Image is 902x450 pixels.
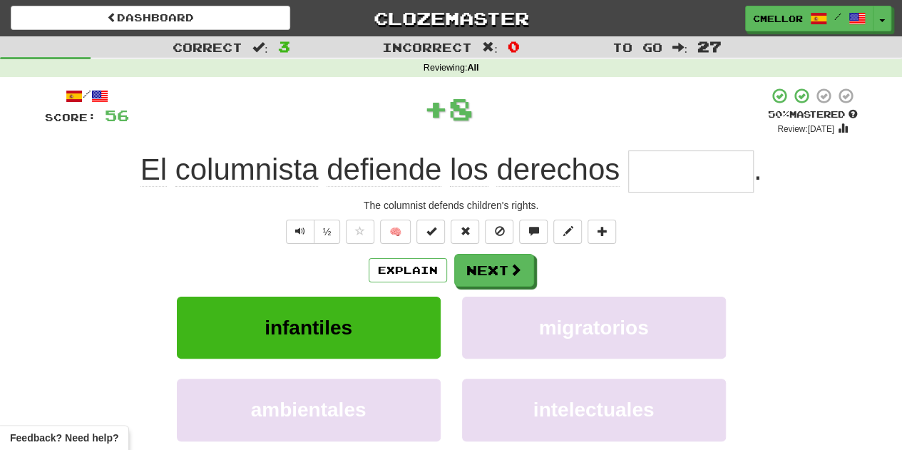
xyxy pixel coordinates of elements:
span: 56 [105,106,129,124]
span: 8 [449,91,473,126]
span: / [834,11,841,21]
button: Play sentence audio (ctl+space) [286,220,314,244]
span: 27 [697,38,722,55]
strong: All [467,63,478,73]
button: migratorios [462,297,726,359]
span: infantiles [265,317,352,339]
span: intelectuales [533,399,655,421]
button: Reset to 0% Mastered (alt+r) [451,220,479,244]
span: El [140,153,167,187]
span: : [252,41,268,53]
button: Ignore sentence (alt+i) [485,220,513,244]
button: 🧠 [380,220,411,244]
span: 3 [278,38,290,55]
span: Incorrect [382,40,472,54]
button: Edit sentence (alt+d) [553,220,582,244]
div: Text-to-speech controls [283,220,341,244]
button: Set this sentence to 100% Mastered (alt+m) [416,220,445,244]
span: defiende [327,153,441,187]
span: Correct [173,40,242,54]
a: Dashboard [11,6,290,30]
span: . [754,153,762,186]
span: + [424,87,449,130]
button: Favorite sentence (alt+f) [346,220,374,244]
span: ambientales [251,399,367,421]
span: Score: [45,111,96,123]
span: cmellor [753,12,803,25]
small: Review: [DATE] [777,124,834,134]
span: 50 % [768,108,789,120]
a: Clozemaster [312,6,591,31]
button: ambientales [177,379,441,441]
span: derechos [496,153,620,187]
button: Discuss sentence (alt+u) [519,220,548,244]
button: ½ [314,220,341,244]
button: Next [454,254,534,287]
button: Explain [369,258,447,282]
button: Add to collection (alt+a) [588,220,616,244]
span: migratorios [538,317,648,339]
span: : [672,41,687,53]
span: : [482,41,498,53]
span: To go [612,40,662,54]
div: The columnist defends children's rights. [45,198,858,213]
button: intelectuales [462,379,726,441]
button: infantiles [177,297,441,359]
a: cmellor / [745,6,873,31]
span: Open feedback widget [10,431,118,445]
div: Mastered [768,108,858,121]
span: los [450,153,488,187]
span: 0 [508,38,520,55]
span: columnista [175,153,319,187]
div: / [45,87,129,105]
